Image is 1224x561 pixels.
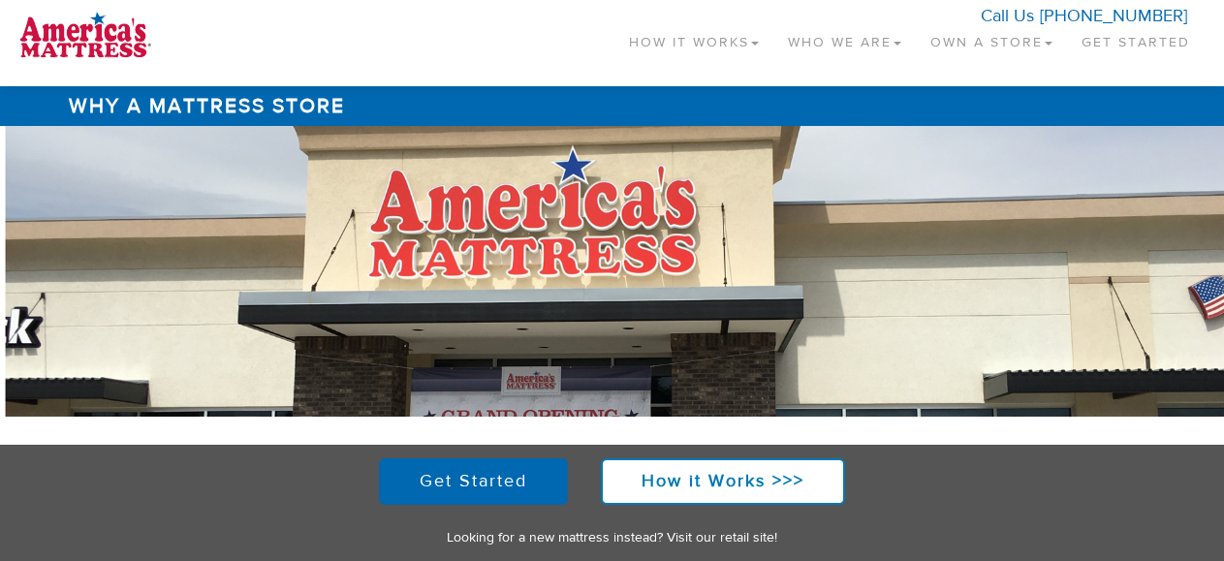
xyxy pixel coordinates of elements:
span: Call Us [981,5,1034,27]
h1: Why a Mattress Store [60,86,1165,126]
a: Get Started [1067,10,1205,67]
a: [PHONE_NUMBER] [1040,5,1187,27]
a: Looking for a new mattress instead? Visit our retail site! [447,529,777,546]
a: How it Works >>> [601,458,845,505]
a: Who We Are [773,10,916,67]
a: Own a Store [916,10,1067,67]
a: Get Started [379,458,568,505]
strong: How it Works >>> [642,470,804,492]
a: How It Works [614,10,773,67]
img: logo [19,10,151,58]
